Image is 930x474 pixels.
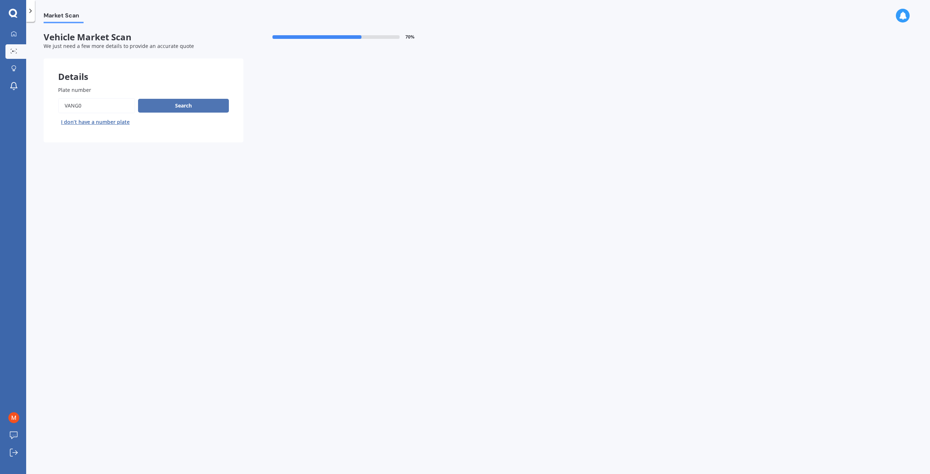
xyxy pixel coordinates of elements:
div: Details [44,58,243,80]
button: Search [138,99,229,113]
button: I don’t have a number plate [58,116,133,128]
span: Plate number [58,86,91,93]
span: Vehicle Market Scan [44,32,243,42]
span: Market Scan [44,12,84,22]
span: 70 % [405,35,415,40]
input: Enter plate number [58,98,135,113]
img: ACg8ocILgaSFOU2qccfYXV5gRwL2fC5ak5RdiLeRByty-2hqWNzW1A=s96-c [8,412,19,423]
span: We just need a few more details to provide an accurate quote [44,42,194,49]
